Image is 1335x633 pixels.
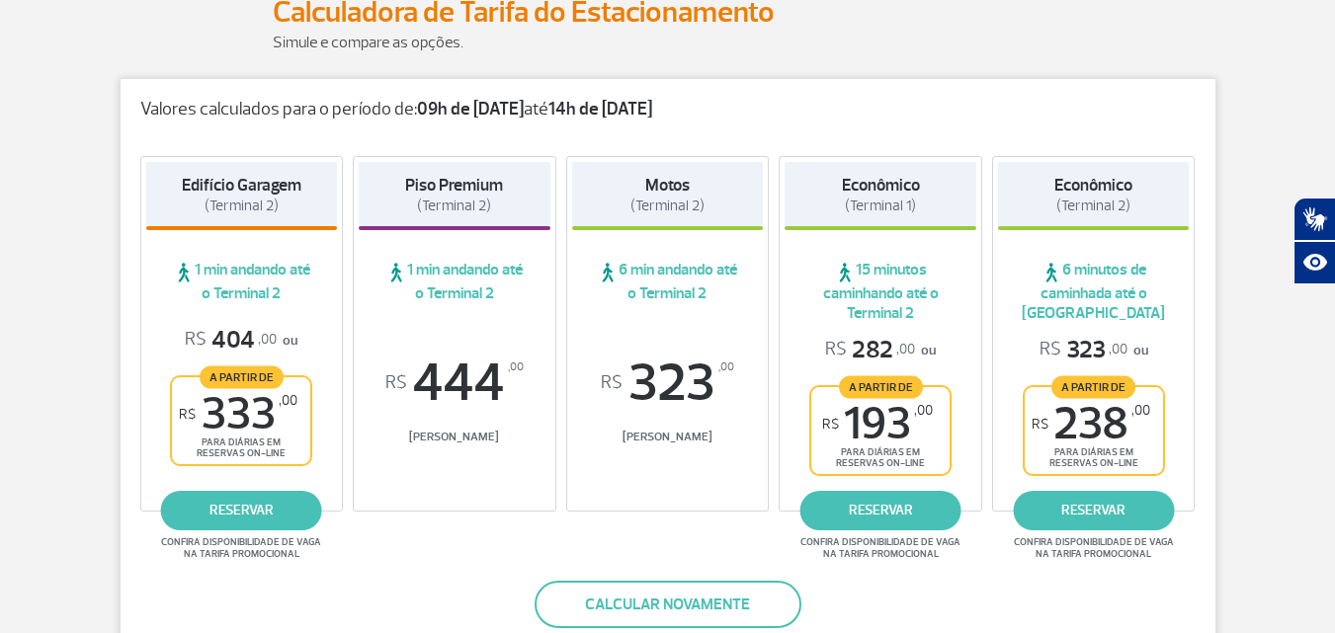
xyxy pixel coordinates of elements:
span: 238 [1032,402,1150,446]
button: Abrir recursos assistivos. [1293,241,1335,284]
span: [PERSON_NAME] [572,430,764,444]
span: A partir de [1051,375,1135,398]
button: Calcular novamente [535,581,801,628]
strong: Motos [645,175,690,196]
span: 444 [359,356,550,410]
sup: R$ [385,372,407,394]
strong: Econômico [842,175,920,196]
span: 6 min andando até o Terminal 2 [572,260,764,303]
span: 6 minutos de caminhada até o [GEOGRAPHIC_DATA] [998,260,1190,323]
strong: Edifício Garagem [182,175,301,196]
span: Confira disponibilidade de vaga na tarifa promocional [158,536,324,560]
sup: R$ [601,372,623,394]
span: 323 [572,356,764,410]
strong: 14h de [DATE] [548,98,652,120]
sup: R$ [179,406,196,423]
sup: ,00 [914,402,933,419]
span: 15 minutos caminhando até o Terminal 2 [785,260,976,323]
span: 193 [822,402,933,446]
span: A partir de [839,375,923,398]
span: para diárias em reservas on-line [189,436,293,459]
div: Plugin de acessibilidade da Hand Talk. [1293,198,1335,284]
p: Valores calculados para o período de: até [140,99,1196,120]
p: Simule e compare as opções. [273,31,1063,54]
span: para diárias em reservas on-line [1042,446,1146,469]
span: 333 [179,392,297,436]
p: ou [185,325,297,356]
span: (Terminal 2) [1056,197,1130,215]
span: (Terminal 2) [417,197,491,215]
sup: ,00 [508,356,524,378]
span: Confira disponibilidade de vaga na tarifa promocional [1011,536,1177,560]
span: 404 [185,325,277,356]
button: Abrir tradutor de língua de sinais. [1293,198,1335,241]
sup: R$ [822,416,839,433]
strong: Piso Premium [405,175,503,196]
span: (Terminal 2) [205,197,279,215]
span: 282 [825,335,915,365]
p: ou [825,335,936,365]
span: Confira disponibilidade de vaga na tarifa promocional [797,536,963,560]
span: (Terminal 2) [630,197,705,215]
a: reservar [800,491,961,530]
span: 1 min andando até o Terminal 2 [359,260,550,303]
sup: ,00 [718,356,734,378]
a: reservar [1013,491,1174,530]
sup: R$ [1032,416,1048,433]
sup: ,00 [1131,402,1150,419]
span: 323 [1040,335,1127,365]
a: reservar [161,491,322,530]
p: ou [1040,335,1148,365]
span: para diárias em reservas on-line [828,446,933,469]
sup: ,00 [279,392,297,409]
strong: 09h de [DATE] [417,98,524,120]
span: (Terminal 1) [845,197,916,215]
strong: Econômico [1054,175,1132,196]
span: 1 min andando até o Terminal 2 [146,260,338,303]
span: A partir de [200,365,284,388]
span: [PERSON_NAME] [359,430,550,444]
